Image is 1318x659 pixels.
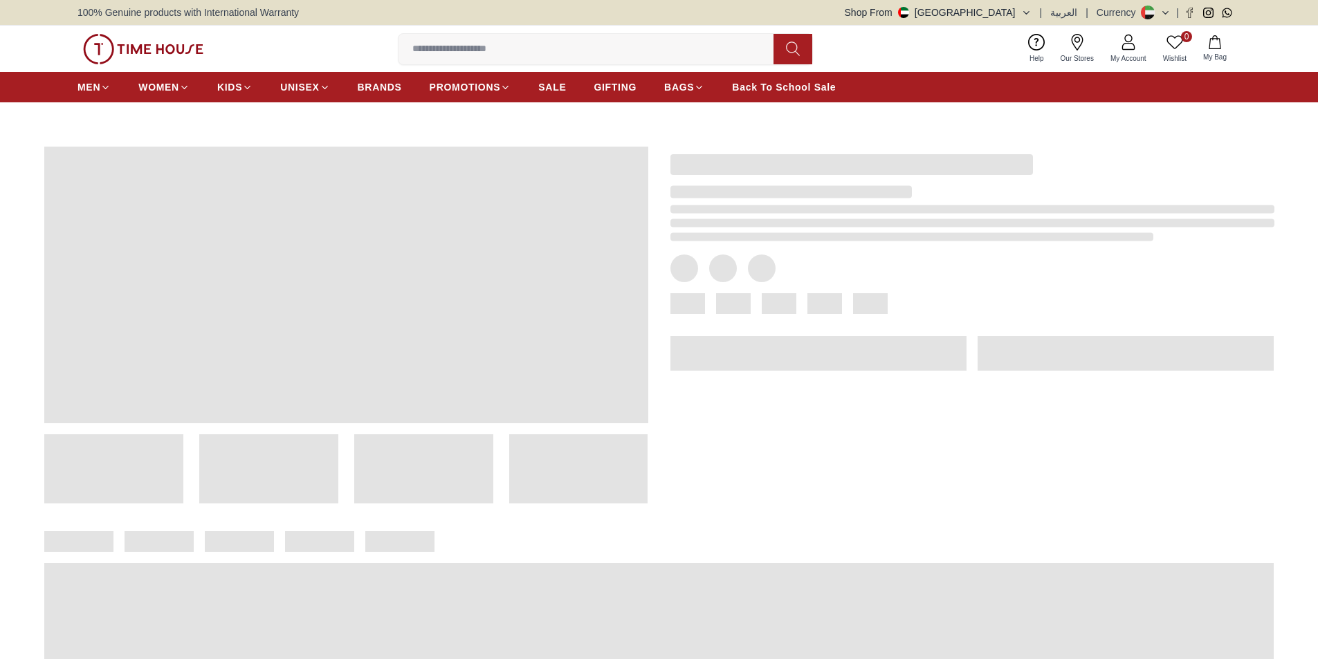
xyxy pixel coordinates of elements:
[594,80,637,94] span: GIFTING
[1024,53,1050,64] span: Help
[1157,53,1192,64] span: Wishlist
[358,80,402,94] span: BRANDS
[77,75,111,100] a: MEN
[538,80,566,94] span: SALE
[430,75,511,100] a: PROMOTIONS
[217,80,242,94] span: KIDS
[538,75,566,100] a: SALE
[1222,8,1232,18] a: Whatsapp
[1184,8,1195,18] a: Facebook
[358,75,402,100] a: BRANDS
[845,6,1032,19] button: Shop From[GEOGRAPHIC_DATA]
[1052,31,1102,66] a: Our Stores
[1097,6,1142,19] div: Currency
[77,80,100,94] span: MEN
[1195,33,1235,65] button: My Bag
[1105,53,1152,64] span: My Account
[1086,6,1088,19] span: |
[280,75,329,100] a: UNISEX
[77,6,299,19] span: 100% Genuine products with International Warranty
[1176,6,1179,19] span: |
[1203,8,1214,18] a: Instagram
[732,80,836,94] span: Back To School Sale
[217,75,253,100] a: KIDS
[594,75,637,100] a: GIFTING
[138,75,190,100] a: WOMEN
[1021,31,1052,66] a: Help
[1155,31,1195,66] a: 0Wishlist
[280,80,319,94] span: UNISEX
[1050,6,1077,19] button: العربية
[1181,31,1192,42] span: 0
[898,7,909,18] img: United Arab Emirates
[83,34,203,64] img: ...
[1198,52,1232,62] span: My Bag
[664,80,694,94] span: BAGS
[430,80,501,94] span: PROMOTIONS
[664,75,704,100] a: BAGS
[1055,53,1099,64] span: Our Stores
[732,75,836,100] a: Back To School Sale
[1040,6,1043,19] span: |
[138,80,179,94] span: WOMEN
